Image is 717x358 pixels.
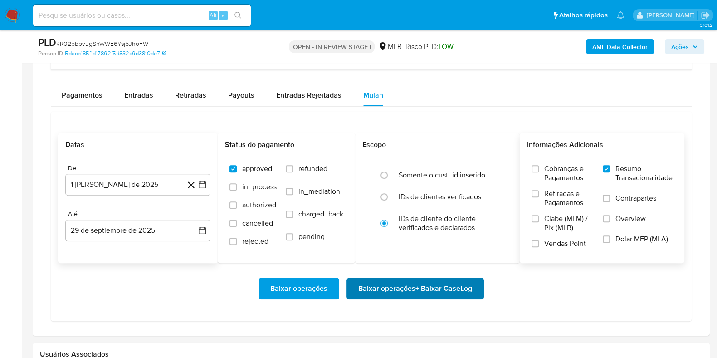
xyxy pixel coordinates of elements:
[378,42,401,52] div: MLB
[405,42,453,52] span: Risco PLD:
[229,9,247,22] button: search-icon
[701,10,710,20] a: Sair
[56,39,148,48] span: # R02pbpvugSnWWE6Ysj5JhoFW
[289,40,375,53] p: OPEN - IN REVIEW STAGE I
[33,10,251,21] input: Pesquise usuários ou casos...
[559,10,608,20] span: Atalhos rápidos
[38,35,56,49] b: PLD
[65,49,166,58] a: 5dacb185f1d17892f5d832c9d3810de7
[665,39,704,54] button: Ações
[699,21,712,29] span: 3.161.2
[586,39,654,54] button: AML Data Collector
[592,39,648,54] b: AML Data Collector
[671,39,689,54] span: Ações
[646,11,697,20] p: jhonata.costa@mercadolivre.com
[210,11,217,20] span: Alt
[222,11,224,20] span: s
[38,49,63,58] b: Person ID
[438,41,453,52] span: LOW
[617,11,624,19] a: Notificações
